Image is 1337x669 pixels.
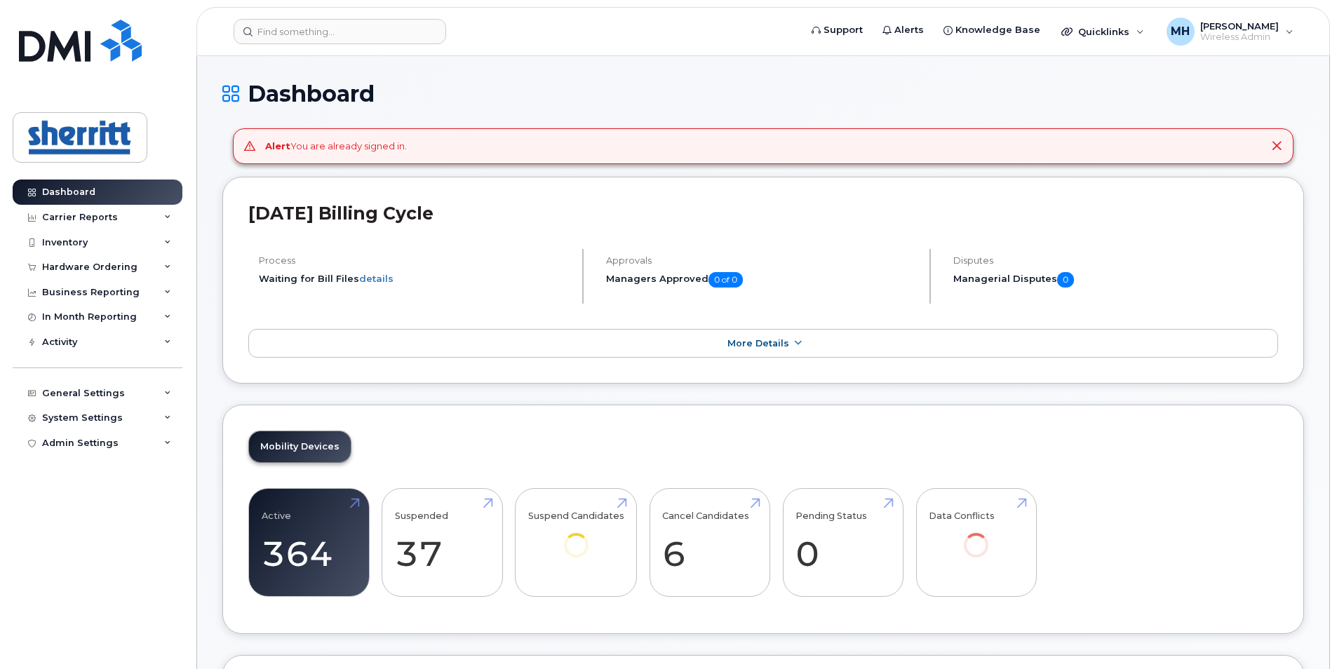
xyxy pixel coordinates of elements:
h4: Approvals [606,255,918,266]
a: Suspended 37 [395,496,490,589]
h2: [DATE] Billing Cycle [248,203,1278,224]
a: Suspend Candidates [528,496,624,577]
a: Cancel Candidates 6 [662,496,757,589]
h5: Managerial Disputes [953,272,1278,288]
span: More Details [727,338,789,349]
a: Active 364 [262,496,356,589]
span: 0 of 0 [708,272,743,288]
div: You are already signed in. [265,140,407,153]
h5: Managers Approved [606,272,918,288]
h1: Dashboard [222,81,1304,106]
a: Mobility Devices [249,431,351,462]
li: Waiting for Bill Files [259,272,570,285]
h4: Disputes [953,255,1278,266]
h4: Process [259,255,570,266]
a: details [359,273,394,284]
strong: Alert [265,140,290,151]
a: Data Conflicts [929,496,1023,577]
a: Pending Status 0 [795,496,890,589]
